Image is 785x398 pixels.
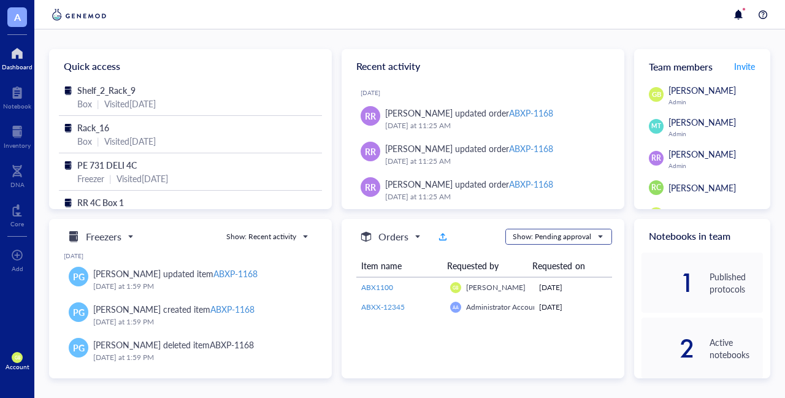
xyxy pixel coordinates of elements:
[14,355,20,361] span: GB
[365,180,376,194] span: RR
[64,262,317,297] a: PG[PERSON_NAME] updated itemABXP-1168[DATE] at 1:59 PM
[668,84,736,96] span: [PERSON_NAME]
[97,134,99,148] div: |
[97,97,99,110] div: |
[14,9,21,25] span: A
[361,302,405,312] span: ABXX-12345
[361,282,440,293] a: ABX1100
[77,134,92,148] div: Box
[77,172,104,185] div: Freezer
[668,98,763,105] div: Admin
[734,60,755,72] span: Invite
[668,162,763,169] div: Admin
[668,130,763,137] div: Admin
[77,121,109,134] span: Rack_16
[4,142,31,149] div: Inventory
[3,102,31,110] div: Notebook
[73,305,85,319] span: PG
[77,84,136,96] span: Shelf_2_Rack_9
[733,56,756,76] button: Invite
[668,148,736,160] span: [PERSON_NAME]
[356,254,442,277] th: Item name
[539,282,607,293] div: [DATE]
[2,63,33,71] div: Dashboard
[104,97,156,110] div: Visited [DATE]
[77,97,92,110] div: Box
[77,196,124,209] span: RR 4C Box 1
[509,142,553,155] div: ABXP-1168
[710,336,763,361] div: Active notebooks
[668,116,736,128] span: [PERSON_NAME]
[93,302,255,316] div: [PERSON_NAME] created item
[342,49,624,83] div: Recent activity
[651,121,661,131] span: MT
[10,161,25,188] a: DNA
[513,231,591,242] div: Show: Pending approval
[210,303,255,315] div: ABXP-1168
[641,339,695,358] div: 2
[453,304,459,310] span: AA
[385,177,553,191] div: [PERSON_NAME] updated order
[365,109,376,123] span: RR
[539,302,607,313] div: [DATE]
[104,134,156,148] div: Visited [DATE]
[10,220,24,228] div: Core
[351,172,615,208] a: RR[PERSON_NAME] updated orderABXP-1168[DATE] at 11:25 AM
[117,172,168,185] div: Visited [DATE]
[77,159,137,171] span: PE 731 DELI 4C
[453,285,458,290] span: GB
[93,280,307,293] div: [DATE] at 1:59 PM
[668,209,736,221] span: [PERSON_NAME]
[361,89,615,96] div: [DATE]
[73,341,85,354] span: PG
[210,339,254,351] div: ABXP-1168
[226,231,296,242] div: Show: Recent activity
[2,44,33,71] a: Dashboard
[651,90,661,100] span: GB
[651,182,661,193] span: RC
[466,302,540,312] span: Administrator Account
[351,101,615,137] a: RR[PERSON_NAME] updated orderABXP-1168[DATE] at 11:25 AM
[527,254,603,277] th: Requested on
[86,229,121,244] h5: Freezers
[385,142,553,155] div: [PERSON_NAME] updated order
[213,267,258,280] div: ABXP-1168
[49,49,332,83] div: Quick access
[509,178,553,190] div: ABXP-1168
[668,182,736,194] span: [PERSON_NAME]
[10,201,24,228] a: Core
[6,363,29,370] div: Account
[509,107,553,119] div: ABXP-1168
[365,145,376,158] span: RR
[710,270,763,295] div: Published protocols
[634,219,770,253] div: Notebooks in team
[442,254,528,277] th: Requested by
[10,181,25,188] div: DNA
[361,282,393,293] span: ABX1100
[351,137,615,172] a: RR[PERSON_NAME] updated orderABXP-1168[DATE] at 11:25 AM
[93,267,258,280] div: [PERSON_NAME] updated item
[361,302,440,313] a: ABXX-12345
[641,273,695,293] div: 1
[64,252,317,259] div: [DATE]
[4,122,31,149] a: Inventory
[651,153,661,164] span: RR
[385,155,605,167] div: [DATE] at 11:25 AM
[64,297,317,333] a: PG[PERSON_NAME] created itemABXP-1168[DATE] at 1:59 PM
[378,229,408,244] h5: Orders
[49,7,109,22] img: genemod-logo
[3,83,31,110] a: Notebook
[109,172,112,185] div: |
[385,106,553,120] div: [PERSON_NAME] updated order
[385,120,605,132] div: [DATE] at 11:25 AM
[466,282,526,293] span: [PERSON_NAME]
[634,49,770,83] div: Team members
[93,338,254,351] div: [PERSON_NAME] deleted item
[12,265,23,272] div: Add
[73,270,85,283] span: PG
[93,316,307,328] div: [DATE] at 1:59 PM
